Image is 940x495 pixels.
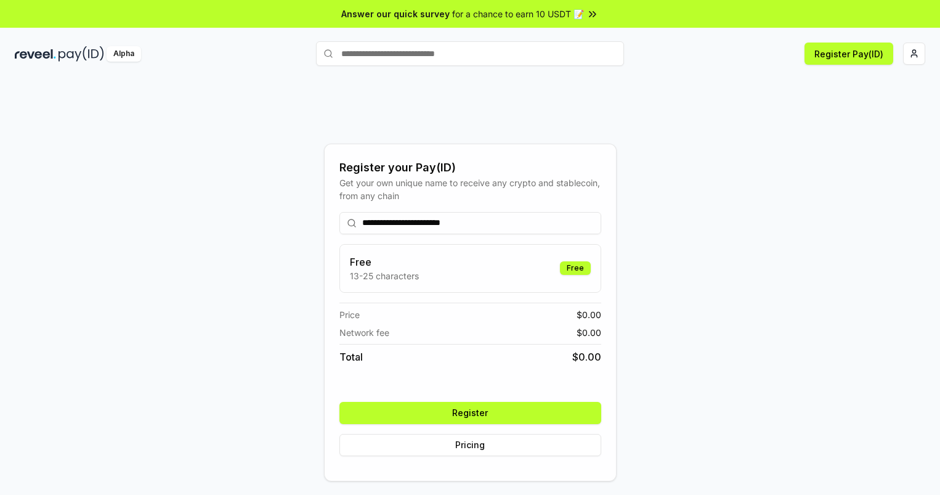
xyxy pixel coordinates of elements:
[339,176,601,202] div: Get your own unique name to receive any crypto and stablecoin, from any chain
[339,434,601,456] button: Pricing
[59,46,104,62] img: pay_id
[339,159,601,176] div: Register your Pay(ID)
[452,7,584,20] span: for a chance to earn 10 USDT 📝
[15,46,56,62] img: reveel_dark
[577,308,601,321] span: $ 0.00
[804,43,893,65] button: Register Pay(ID)
[350,255,419,269] h3: Free
[577,326,601,339] span: $ 0.00
[339,326,389,339] span: Network fee
[341,7,450,20] span: Answer our quick survey
[350,269,419,282] p: 13-25 characters
[339,308,360,321] span: Price
[339,402,601,424] button: Register
[572,350,601,364] span: $ 0.00
[339,350,363,364] span: Total
[560,261,591,275] div: Free
[107,46,141,62] div: Alpha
